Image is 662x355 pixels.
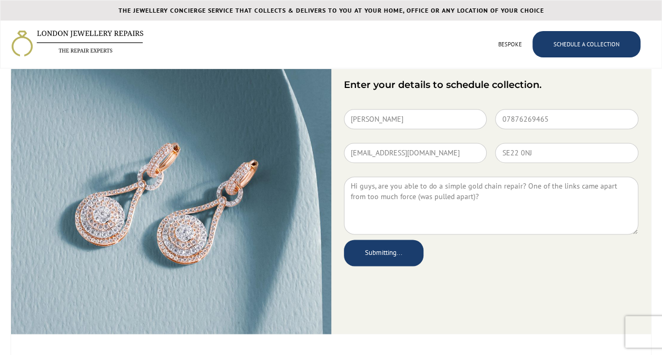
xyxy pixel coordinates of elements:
p: Enter your details to schedule collection. [344,76,639,93]
a: BESPOKE [488,27,532,62]
a: SCHEDULE A COLLECTION [532,31,640,57]
input: Name [344,109,487,129]
div: THE JEWELLERY CONCIERGE SERVICE THAT COLLECTS & DELIVERS TO YOU AT YOUR HOME, OFFICE OR ANY LOCAT... [1,6,661,15]
input: Submitting... [344,240,423,266]
a: home [11,29,144,57]
input: Postcode (optional) [495,143,638,163]
input: Email [344,143,487,163]
form: Contact Form [344,104,639,270]
input: Phone Number [495,109,638,129]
